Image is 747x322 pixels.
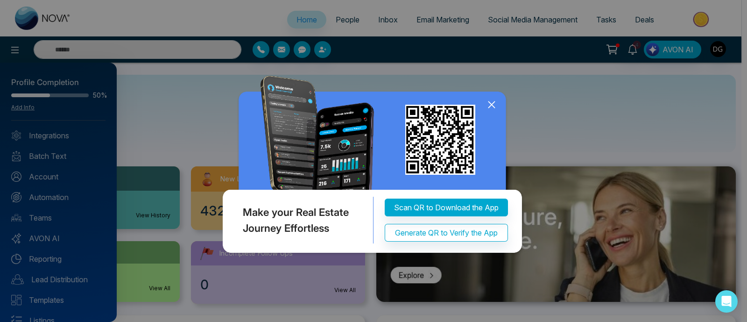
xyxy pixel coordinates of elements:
[405,105,475,175] img: qr_for_download_app.png
[220,76,527,258] img: QRModal
[220,197,373,243] div: Make your Real Estate Journey Effortless
[385,224,508,242] button: Generate QR to Verify the App
[385,199,508,216] button: Scan QR to Download the App
[715,290,738,313] div: Open Intercom Messenger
